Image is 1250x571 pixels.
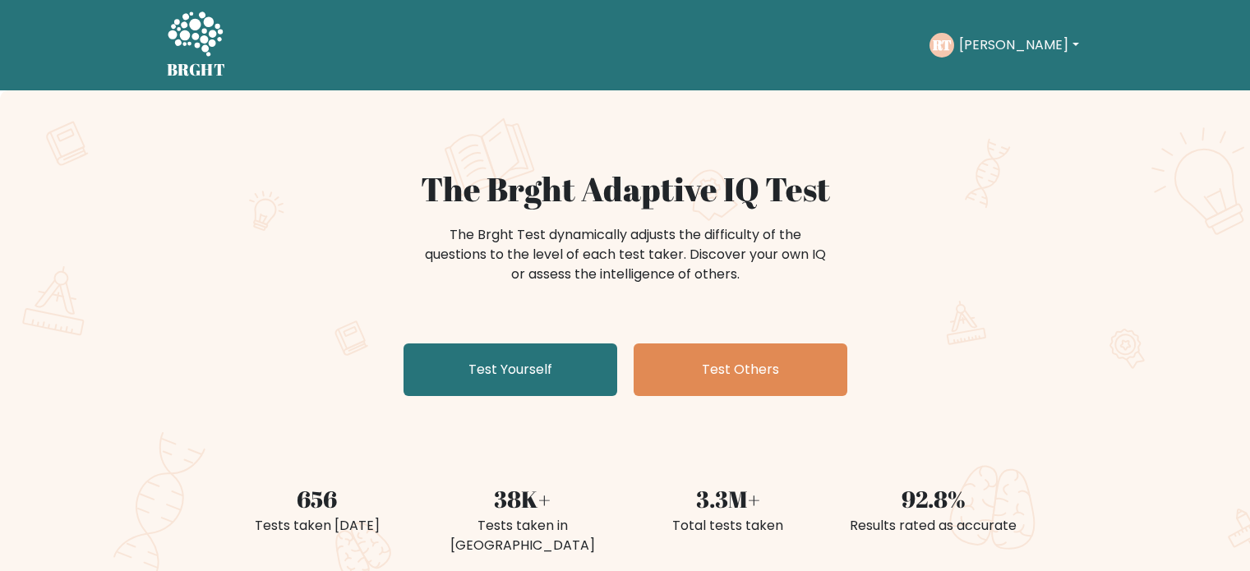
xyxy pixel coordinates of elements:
div: Tests taken [DATE] [224,516,410,536]
div: 92.8% [841,481,1026,516]
div: Tests taken in [GEOGRAPHIC_DATA] [430,516,616,555]
div: 656 [224,481,410,516]
div: The Brght Test dynamically adjusts the difficulty of the questions to the level of each test take... [420,225,831,284]
h1: The Brght Adaptive IQ Test [224,169,1026,209]
a: Test Yourself [404,343,617,396]
button: [PERSON_NAME] [954,35,1083,56]
text: RT [932,35,952,54]
h5: BRGHT [167,60,226,80]
a: Test Others [634,343,847,396]
a: BRGHT [167,7,226,84]
div: 38K+ [430,481,616,516]
div: Total tests taken [635,516,821,536]
div: Results rated as accurate [841,516,1026,536]
div: 3.3M+ [635,481,821,516]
